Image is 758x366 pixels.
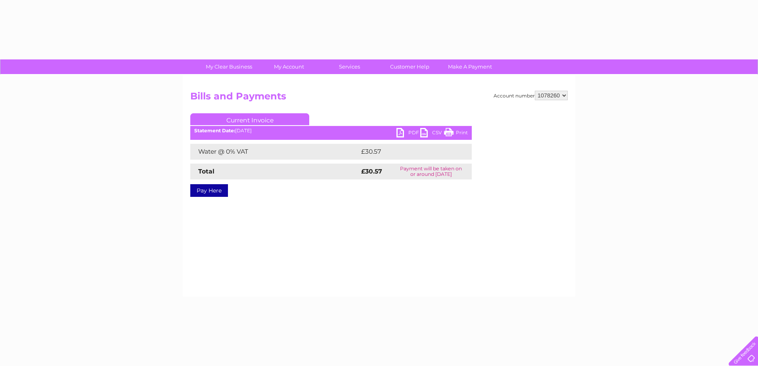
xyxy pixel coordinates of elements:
a: Print [444,128,468,139]
a: My Account [256,59,322,74]
a: PDF [396,128,420,139]
div: [DATE] [190,128,472,133]
a: Pay Here [190,184,228,197]
a: Services [317,59,382,74]
a: CSV [420,128,444,139]
a: Customer Help [377,59,442,74]
h2: Bills and Payments [190,91,568,106]
strong: £30.57 [361,168,382,175]
b: Statement Date: [194,128,235,133]
td: £30.57 [359,144,456,160]
td: Payment will be taken on or around [DATE] [390,164,472,179]
td: Water @ 0% VAT [190,144,359,160]
strong: Total [198,168,214,175]
a: My Clear Business [196,59,262,74]
a: Make A Payment [437,59,503,74]
a: Current Invoice [190,113,309,125]
div: Account number [494,91,568,100]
